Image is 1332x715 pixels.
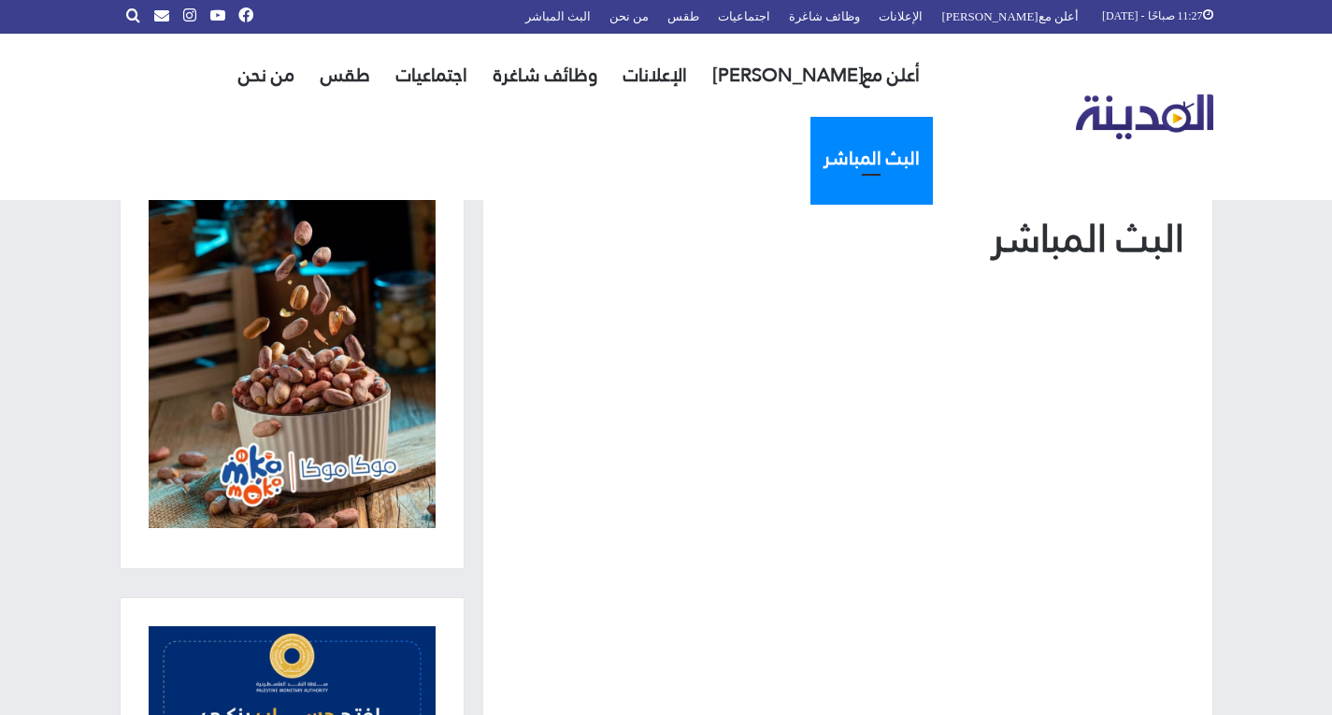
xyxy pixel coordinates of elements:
[810,117,933,200] a: البث المباشر
[700,34,933,117] a: أعلن مع[PERSON_NAME]
[308,34,383,117] a: طقس
[511,212,1184,265] h1: البث المباشر
[225,34,308,117] a: من نحن
[1076,94,1213,140] img: تلفزيون المدينة
[480,34,610,117] a: وظائف شاغرة
[610,34,700,117] a: الإعلانات
[383,34,480,117] a: اجتماعيات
